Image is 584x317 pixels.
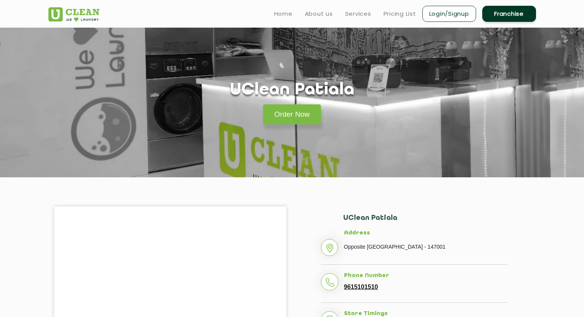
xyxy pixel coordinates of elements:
a: Order Now [263,104,321,124]
img: UClean Laundry and Dry Cleaning [48,7,99,21]
p: Opposite [GEOGRAPHIC_DATA] - 147001 [344,241,507,253]
a: Services [345,9,371,18]
a: Login/Signup [422,6,476,22]
a: Home [274,9,293,18]
h5: Phone Number [344,272,507,279]
h5: Address [344,230,507,237]
a: About us [305,9,333,18]
a: Franchise [482,6,536,22]
a: 9615101510 [344,284,378,291]
h2: UClean Patiala [343,214,507,230]
h1: UClean Patiala [230,81,354,100]
a: Pricing List [384,9,416,18]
